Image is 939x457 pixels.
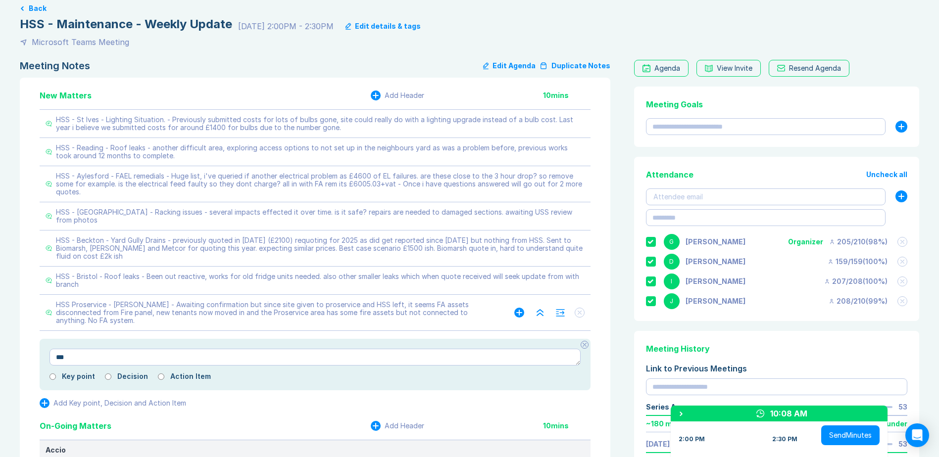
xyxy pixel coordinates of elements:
[371,91,424,100] button: Add Header
[543,91,591,99] div: 10 mins
[117,372,148,380] label: Decision
[686,238,745,246] div: Gemma White
[46,446,585,454] div: Accio
[686,297,745,305] div: Jonny Welbourn
[664,293,680,309] div: J
[905,423,929,447] div: Open Intercom Messenger
[62,372,95,380] label: Key point
[56,236,585,260] div: HSS - Beckton - Yard Gully Drains - previously quoted in [DATE] (£2100) requoting for 2025 as did...
[829,238,888,246] div: 205 / 210 ( 98 %)
[40,90,92,101] div: New Matters
[646,420,702,428] div: ~ 180 mins early
[634,60,689,77] a: Agenda
[56,172,585,196] div: HSS - Aylesford - FAEL remedials - Huge list, i've queried if another electrical problem as £4600...
[170,372,211,380] label: Action Item
[898,440,907,448] div: 53
[664,274,680,289] div: I
[385,422,424,430] div: Add Header
[828,258,888,266] div: 159 / 159 ( 100 %)
[355,22,421,30] div: Edit details & tags
[769,60,849,77] button: Resend Agenda
[238,20,334,32] div: [DATE] 2:00PM - 2:30PM
[821,425,880,445] button: SendMinutes
[346,22,421,30] button: Edit details & tags
[654,64,680,72] div: Agenda
[540,60,610,72] button: Duplicate Notes
[789,64,841,72] div: Resend Agenda
[20,16,232,32] div: HSS - Maintenance - Weekly Update
[56,116,585,132] div: HSS - St Ives - Lighting Situation. - Previously submitted costs for lots of bulbs gone, site cou...
[646,343,907,355] div: Meeting History
[664,234,680,250] div: G
[56,144,585,160] div: HSS - Reading - Roof leaks - another difficult area, exploring access options to not set up in th...
[788,238,823,246] div: Organizer
[829,297,888,305] div: 208 / 210 ( 99 %)
[866,171,907,179] button: Uncheck all
[29,4,47,12] button: Back
[20,60,90,72] div: Meeting Notes
[483,60,536,72] button: Edit Agenda
[20,4,919,12] a: Back
[56,301,494,324] div: HSS Proservice - [PERSON_NAME] - Awaiting confirmation but since site given to proservice and HSS...
[543,422,591,430] div: 10 mins
[717,64,752,72] div: View Invite
[696,60,761,77] button: View Invite
[824,277,888,285] div: 207 / 208 ( 100 %)
[664,254,680,270] div: D
[371,421,424,431] button: Add Header
[646,98,907,110] div: Meeting Goals
[40,420,111,432] div: On-Going Matters
[56,208,585,224] div: HSS - [GEOGRAPHIC_DATA] - Racking issues - several impacts effected it over time. is it safe? rep...
[646,403,700,411] div: Series Average
[385,91,424,99] div: Add Header
[898,403,907,411] div: 53
[646,169,693,181] div: Attendance
[770,408,807,419] div: 10:08 AM
[32,36,129,48] div: Microsoft Teams Meeting
[646,363,907,374] div: Link to Previous Meetings
[772,435,797,443] div: 2:30 PM
[646,440,670,448] a: [DATE]
[686,277,745,285] div: Iain Parnell
[40,398,186,408] button: Add Key point, Decision and Action Item
[686,258,745,266] div: David Hayter
[679,435,705,443] div: 2:00 PM
[56,273,585,288] div: HSS - Bristol - Roof leaks - Been out reactive, works for old fridge units needed. also other sma...
[53,399,186,407] div: Add Key point, Decision and Action Item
